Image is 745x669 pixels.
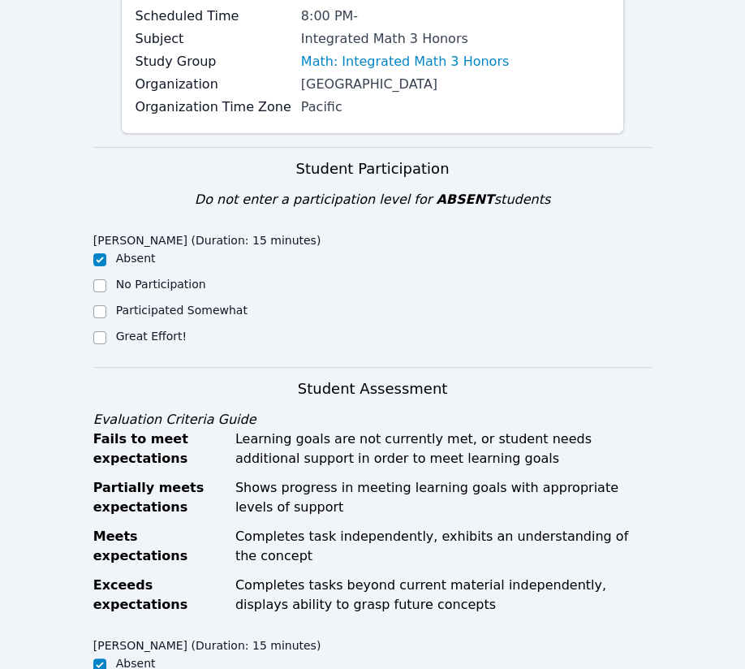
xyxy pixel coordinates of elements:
legend: [PERSON_NAME] (Duration: 15 minutes) [93,631,321,655]
label: Study Group [135,52,291,71]
h3: Student Participation [93,158,652,180]
label: Scheduled Time [135,6,291,26]
label: Participated Somewhat [116,304,248,317]
div: Shows progress in meeting learning goals with appropriate levels of support [235,478,652,517]
div: Do not enter a participation level for students [93,190,652,209]
div: Completes task independently, exhibits an understanding of the concept [235,527,652,566]
div: Partially meets expectations [93,478,226,517]
div: Integrated Math 3 Honors [301,29,610,49]
div: Evaluation Criteria Guide [93,410,652,429]
label: Organization [135,75,291,94]
div: 8:00 PM - [301,6,610,26]
a: Math: Integrated Math 3 Honors [301,52,509,71]
label: Absent [116,252,156,265]
label: Subject [135,29,291,49]
h3: Student Assessment [93,378,652,400]
div: Pacific [301,97,610,117]
div: Exceeds expectations [93,576,226,615]
div: Completes tasks beyond current material independently, displays ability to grasp future concepts [235,576,652,615]
div: [GEOGRAPHIC_DATA] [301,75,610,94]
div: Learning goals are not currently met, or student needs additional support in order to meet learni... [235,429,652,468]
div: Fails to meet expectations [93,429,226,468]
label: Organization Time Zone [135,97,291,117]
legend: [PERSON_NAME] (Duration: 15 minutes) [93,226,321,250]
span: ABSENT [436,192,493,207]
div: Meets expectations [93,527,226,566]
label: Great Effort! [116,330,187,343]
label: No Participation [116,278,206,291]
